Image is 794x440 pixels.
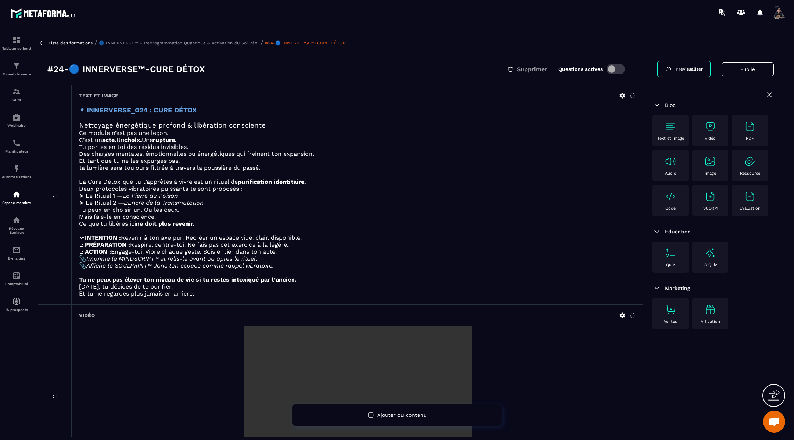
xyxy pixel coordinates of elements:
p: Quiz [666,262,675,267]
p: Text et image [657,136,684,141]
span: / [261,39,263,46]
p: Tableau de bord [2,46,31,50]
img: automations [12,190,21,199]
p: Image [705,171,716,176]
p: C’est un Un Une [79,136,636,143]
span: Education [665,229,691,235]
h6: Text et image [79,93,118,99]
span: Prévisualiser [676,67,703,72]
em: Affiche le SOULPRINT™ dans ton espace comme rappel vibratoire. [86,262,274,269]
p: Réseaux Sociaux [2,226,31,235]
strong: choix. [124,136,142,143]
a: social-networksocial-networkRéseaux Sociaux [2,210,31,240]
strong: PRÉPARATION : [85,241,130,248]
img: logo [10,7,76,20]
img: arrow-down [652,227,661,236]
h3: #24-🔵 INNERVERSE™-CURE DÉTOX [47,63,205,75]
img: text-image [704,304,716,315]
img: text-image no-wra [665,190,676,202]
img: formation [12,87,21,96]
p: IA Quiz [703,262,717,267]
img: automations [12,297,21,306]
a: formationformationTableau de bord [2,30,31,56]
img: text-image no-wra [744,155,756,167]
a: automationsautomationsWebinaire [2,107,31,133]
p: 🜂 Engage-toi. Vibre chaque geste. Sois entier dans ton acte. [79,248,636,255]
p: Planificateur [2,149,31,153]
a: 🔵 INNERVERSE™ – Reprogrammation Quantique & Activation du Soi Réel [99,40,259,46]
p: IA prospects [2,308,31,312]
p: Ce module n’est pas une leçon. [79,129,636,136]
strong: INTENTION : [85,234,121,241]
p: Ressource [740,171,760,176]
img: formation [12,36,21,44]
img: text-image no-wra [704,155,716,167]
img: arrow-down [652,101,661,110]
span: Supprimer [517,66,547,73]
img: text-image no-wra [665,247,676,259]
p: Ce que tu libères ici [79,220,636,227]
a: formationformationTunnel de vente [2,56,31,82]
strong: acte. [102,136,117,143]
p: 🝊 Revenir à ton axe pur. Recréer un espace vide, clair, disponible. [79,234,636,241]
span: Ajouter du contenu [377,412,427,418]
img: text-image no-wra [665,304,676,315]
img: email [12,246,21,254]
p: Comptabilité [2,282,31,286]
a: emailemailE-mailing [2,240,31,266]
em: La Pierre du Poison [123,192,178,199]
img: formation [12,61,21,70]
p: 🜁 Respire, centre-toi. Ne fais pas cet exercice à la légère. [79,241,636,248]
h3: Nettoyage énergétique profond & libération consciente [79,121,636,129]
img: text-image [704,247,716,259]
span: Marketing [665,285,690,291]
p: Webinaire [2,124,31,128]
a: formationformationCRM [2,82,31,107]
p: Code [665,206,676,211]
a: schedulerschedulerPlanificateur [2,133,31,159]
img: text-image no-wra [704,190,716,202]
span: / [94,39,97,46]
a: Ouvrir le chat [763,411,785,433]
img: text-image no-wra [744,121,756,132]
img: scheduler [12,139,21,147]
img: automations [12,113,21,122]
strong: purification identitaire. [238,178,306,185]
strong: Tu ne peux pas élever ton niveau de vie si tu restes intoxiqué par l’ancien. [79,276,297,283]
p: Deux protocoles vibratoires puissants te sont proposés : [79,185,636,192]
img: arrow-down [652,284,661,293]
img: automations [12,164,21,173]
img: accountant [12,271,21,280]
em: L’Encre de la Transmutation [124,199,204,206]
p: Affiliation [701,319,720,324]
p: ta lumière sera toujours filtrée à travers la poussière du passé. [79,164,636,171]
a: automationsautomationsAutomatisations [2,159,31,185]
p: Des charges mentales, émotionnelles ou énergétiques qui freinent ton expansion. [79,150,636,157]
p: Et tant que tu ne les expurges pas, [79,157,636,164]
img: text-image no-wra [665,121,676,132]
strong: ne doit plus revenir. [136,220,195,227]
h6: Vidéo [79,312,95,318]
p: Et tu ne regardes plus jamais en arrière. [79,290,636,297]
img: text-image no-wra [665,155,676,167]
a: Liste des formations [49,40,93,46]
a: #24-🔵 INNERVERSE™-CURE DÉTOX [265,40,345,46]
a: Prévisualiser [657,61,711,77]
img: text-image no-wra [744,190,756,202]
span: Bloc [665,102,676,108]
p: ➤ Le Rituel 1 — [79,192,636,199]
em: Imprime le MINDSCRIPT™ et relis-le avant ou après le rituel. [86,255,257,262]
p: Vidéo [705,136,716,141]
img: text-image no-wra [704,121,716,132]
p: Audio [665,171,676,176]
strong: rupture. [153,136,177,143]
a: accountantaccountantComptabilité [2,266,31,291]
img: social-network [12,216,21,225]
p: Tunnel de vente [2,72,31,76]
p: Tu peux en choisir un. Ou les deux. [79,206,636,213]
p: ➤ Le Rituel 2 — [79,199,636,206]
p: Mais fais-le en conscience. [79,213,636,220]
p: [DATE], tu décides de te purifier. [79,283,636,290]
